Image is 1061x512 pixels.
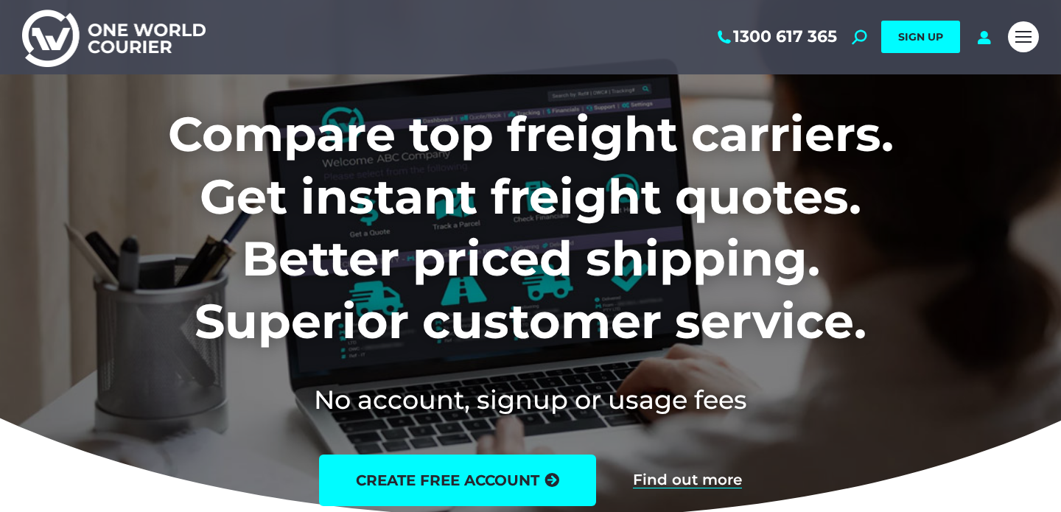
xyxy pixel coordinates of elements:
a: create free account [319,455,596,506]
span: SIGN UP [898,30,943,43]
a: Mobile menu icon [1008,21,1039,52]
a: Find out more [633,472,742,488]
a: SIGN UP [881,21,960,53]
h1: Compare top freight carriers. Get instant freight quotes. Better priced shipping. Superior custom... [71,103,991,352]
a: 1300 617 365 [715,27,837,46]
h2: No account, signup or usage fees [71,382,991,418]
img: One World Courier [22,7,206,67]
